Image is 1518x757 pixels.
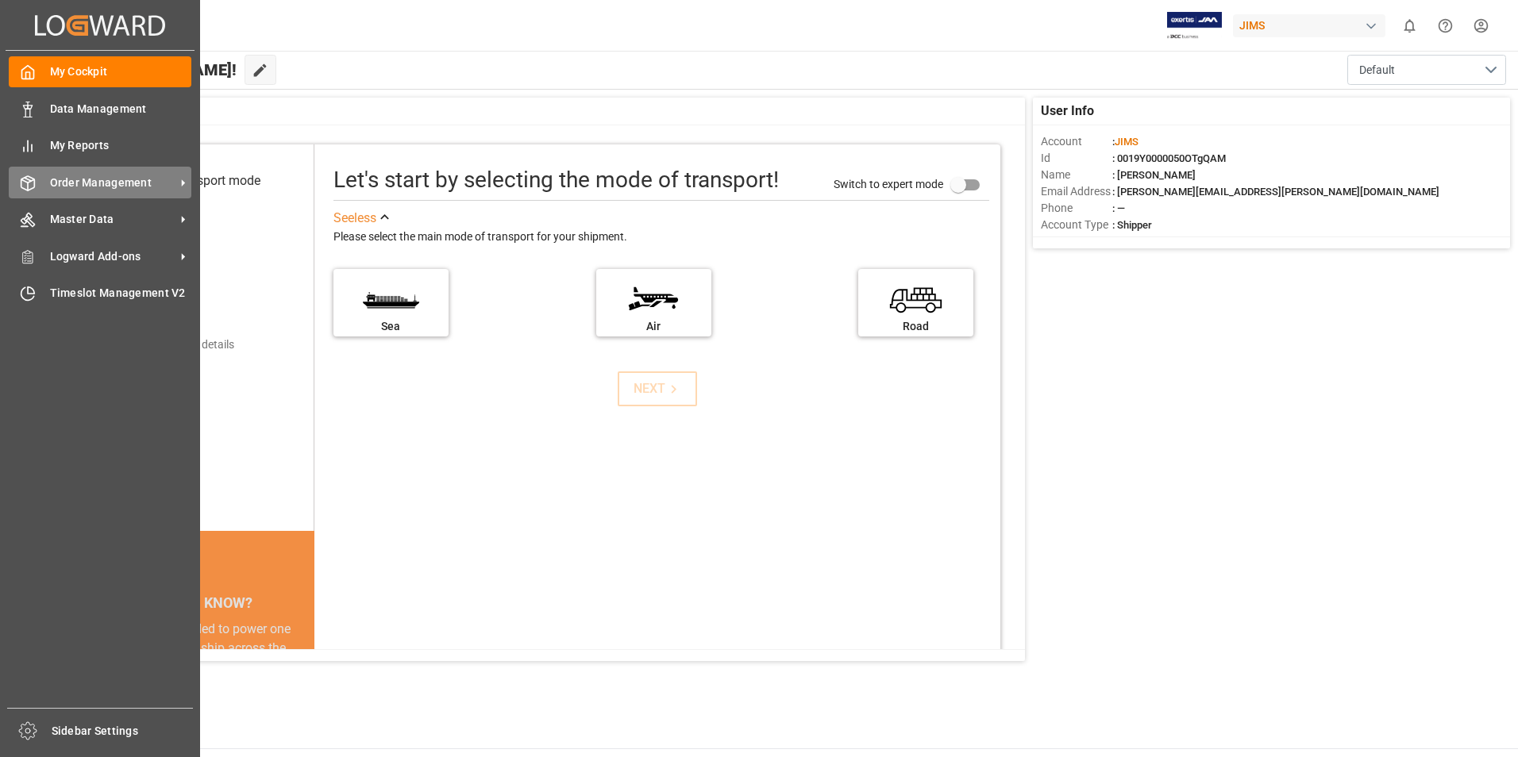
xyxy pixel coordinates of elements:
[50,137,192,154] span: My Reports
[1041,200,1112,217] span: Phone
[1359,62,1395,79] span: Default
[9,278,191,309] a: Timeslot Management V2
[634,379,682,398] div: NEXT
[866,318,965,335] div: Road
[333,228,989,247] div: Please select the main mode of transport for your shipment.
[333,163,779,197] div: Let's start by selecting the mode of transport!
[135,336,234,353] div: Add shipping details
[292,620,314,753] button: next slide / item
[1115,136,1138,148] span: JIMS
[834,177,943,190] span: Switch to expert mode
[341,318,441,335] div: Sea
[1112,202,1125,214] span: : —
[1112,152,1226,164] span: : 0019Y0000050OTgQAM
[1041,217,1112,233] span: Account Type
[9,93,191,124] a: Data Management
[50,211,175,228] span: Master Data
[1112,219,1152,231] span: : Shipper
[9,56,191,87] a: My Cockpit
[1112,186,1439,198] span: : [PERSON_NAME][EMAIL_ADDRESS][PERSON_NAME][DOMAIN_NAME]
[1233,14,1385,37] div: JIMS
[1427,8,1463,44] button: Help Center
[618,371,697,406] button: NEXT
[1233,10,1392,40] button: JIMS
[1041,133,1112,150] span: Account
[1041,167,1112,183] span: Name
[1041,150,1112,167] span: Id
[1347,55,1506,85] button: open menu
[604,318,703,335] div: Air
[50,63,192,80] span: My Cockpit
[52,723,194,740] span: Sidebar Settings
[66,55,237,85] span: Hello [PERSON_NAME]!
[50,285,192,302] span: Timeslot Management V2
[1112,169,1196,181] span: : [PERSON_NAME]
[1167,12,1222,40] img: Exertis%20JAM%20-%20Email%20Logo.jpg_1722504956.jpg
[50,248,175,265] span: Logward Add-ons
[1041,102,1094,121] span: User Info
[1041,183,1112,200] span: Email Address
[50,101,192,117] span: Data Management
[333,209,376,228] div: See less
[50,175,175,191] span: Order Management
[1112,136,1138,148] span: :
[1392,8,1427,44] button: show 0 new notifications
